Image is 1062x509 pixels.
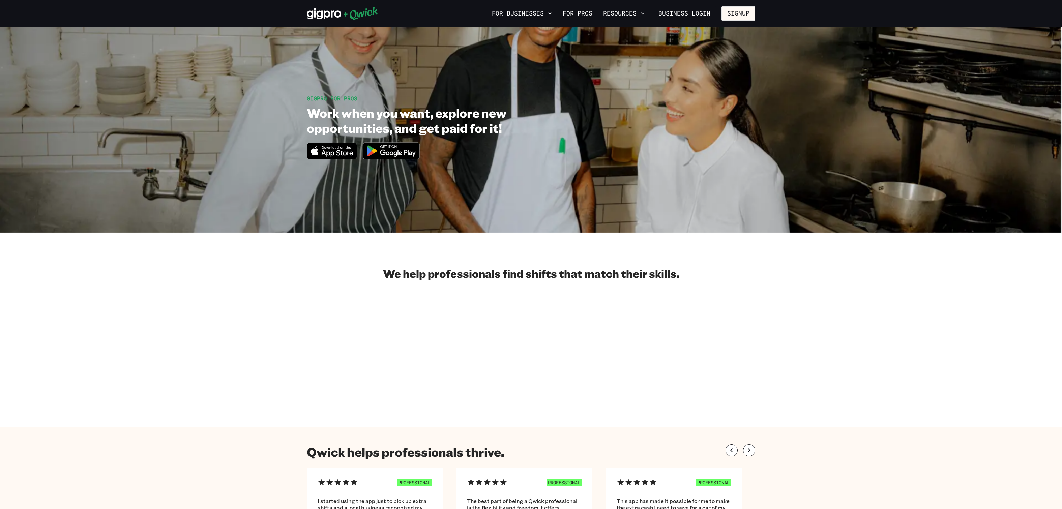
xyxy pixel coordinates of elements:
[307,267,755,280] h2: We help professionals find shifts that match their skills.
[600,8,647,19] button: Resources
[397,479,432,486] span: PROFESSIONAL
[721,6,755,21] button: Signup
[653,6,716,21] a: Business Login
[307,95,357,102] span: GIGPRO FOR PROS
[696,479,731,486] span: PROFESSIONAL
[307,444,504,459] h1: Qwick helps professionals thrive.
[307,154,357,161] a: Download on the App Store
[307,105,576,136] h1: Work when you want, explore new opportunities, and get paid for it!
[547,479,582,486] span: PROFESSIONAL
[359,138,424,163] img: Get it on Google Play
[560,8,595,19] a: For Pros
[489,8,555,19] button: For Businesses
